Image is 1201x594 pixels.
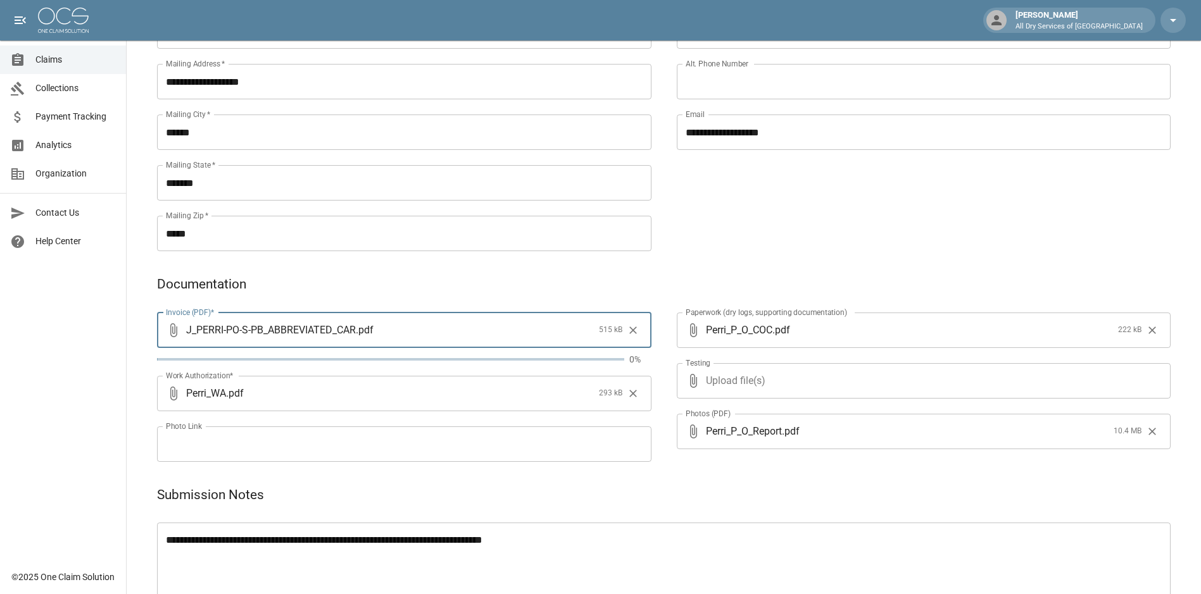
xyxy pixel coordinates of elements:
img: ocs-logo-white-transparent.png [38,8,89,33]
span: Analytics [35,139,116,152]
span: Help Center [35,235,116,248]
span: . pdf [226,386,244,400]
label: Mailing State [166,159,215,170]
button: Clear [1143,321,1162,340]
label: Testing [686,357,710,368]
span: Perri_P_O_COC [706,323,772,337]
p: 0% [629,353,651,366]
span: 515 kB [599,324,622,337]
label: Work Authorization* [166,370,234,381]
label: Mailing Zip [166,210,209,221]
span: 293 kB [599,387,622,400]
label: Photo Link [166,421,202,431]
button: open drawer [8,8,33,33]
span: . pdf [782,424,800,438]
button: Clear [624,384,643,403]
label: Mailing City [166,109,211,120]
label: Paperwork (dry logs, supporting documentation) [686,307,847,318]
span: Upload file(s) [706,363,1137,399]
label: Email [686,109,705,120]
label: Photos (PDF) [686,408,731,419]
span: Perri_WA [186,386,226,400]
div: [PERSON_NAME] [1010,9,1148,32]
p: All Dry Services of [GEOGRAPHIC_DATA] [1016,22,1143,32]
span: Perri_P_O_Report [706,424,782,438]
span: Contact Us [35,206,116,220]
span: Claims [35,53,116,66]
span: . pdf [772,323,790,337]
label: Alt. Phone Number [686,58,748,69]
label: Invoice (PDF)* [166,307,215,318]
span: Organization [35,167,116,180]
span: . pdf [356,323,374,337]
span: J_PERRI-PO-S-PB_ABBREVIATED_CAR [186,323,356,337]
span: 222 kB [1118,324,1141,337]
span: Collections [35,82,116,95]
label: Mailing Address [166,58,225,69]
span: 10.4 MB [1114,425,1141,438]
span: Payment Tracking [35,110,116,123]
div: © 2025 One Claim Solution [11,571,115,583]
button: Clear [1143,422,1162,441]
button: Clear [624,321,643,340]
